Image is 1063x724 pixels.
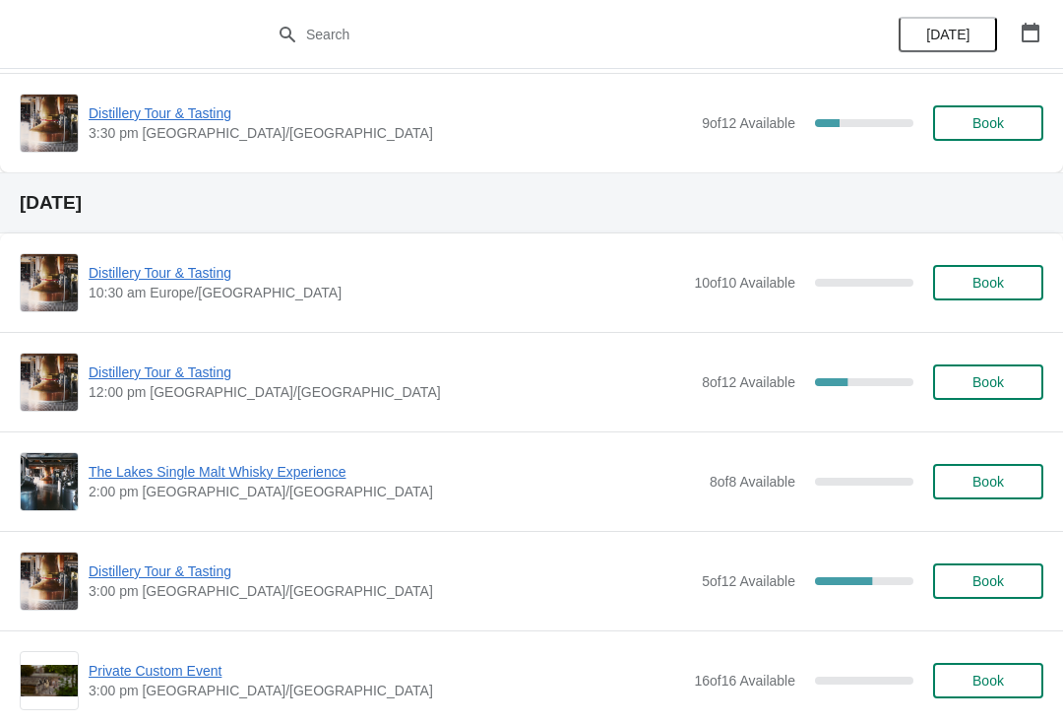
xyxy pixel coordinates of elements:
[89,581,692,601] span: 3:00 pm [GEOGRAPHIC_DATA]/[GEOGRAPHIC_DATA]
[702,573,795,589] span: 5 of 12 Available
[305,17,797,52] input: Search
[89,103,692,123] span: Distillery Tour & Tasting
[933,464,1043,499] button: Book
[21,453,78,510] img: The Lakes Single Malt Whisky Experience | | 2:00 pm Europe/London
[89,561,692,581] span: Distillery Tour & Tasting
[89,482,700,501] span: 2:00 pm [GEOGRAPHIC_DATA]/[GEOGRAPHIC_DATA]
[702,374,795,390] span: 8 of 12 Available
[89,462,700,482] span: The Lakes Single Malt Whisky Experience
[933,265,1043,300] button: Book
[933,364,1043,400] button: Book
[89,283,684,302] span: 10:30 am Europe/[GEOGRAPHIC_DATA]
[21,354,78,411] img: Distillery Tour & Tasting | | 12:00 pm Europe/London
[21,665,78,697] img: Private Custom Event | | 3:00 pm Europe/London
[933,663,1043,698] button: Book
[89,681,684,700] span: 3:00 pm [GEOGRAPHIC_DATA]/[GEOGRAPHIC_DATA]
[972,115,1004,131] span: Book
[972,474,1004,490] span: Book
[899,17,997,52] button: [DATE]
[933,105,1043,141] button: Book
[20,193,1043,213] h2: [DATE]
[972,673,1004,689] span: Book
[21,254,78,311] img: Distillery Tour & Tasting | | 10:30 am Europe/London
[89,123,692,143] span: 3:30 pm [GEOGRAPHIC_DATA]/[GEOGRAPHIC_DATA]
[710,474,795,490] span: 8 of 8 Available
[89,382,692,402] span: 12:00 pm [GEOGRAPHIC_DATA]/[GEOGRAPHIC_DATA]
[89,362,692,382] span: Distillery Tour & Tasting
[21,95,78,152] img: Distillery Tour & Tasting | | 3:30 pm Europe/London
[972,275,1004,291] span: Book
[926,27,969,42] span: [DATE]
[89,661,684,681] span: Private Custom Event
[933,563,1043,599] button: Book
[694,275,795,291] span: 10 of 10 Available
[702,115,795,131] span: 9 of 12 Available
[89,263,684,283] span: Distillery Tour & Tasting
[694,673,795,689] span: 16 of 16 Available
[972,374,1004,390] span: Book
[21,553,78,610] img: Distillery Tour & Tasting | | 3:00 pm Europe/London
[972,573,1004,589] span: Book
